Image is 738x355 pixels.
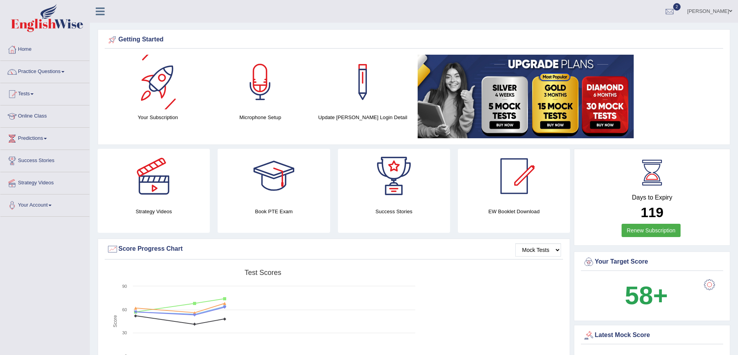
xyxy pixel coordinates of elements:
[583,330,721,341] div: Latest Mock Score
[418,55,634,138] img: small5.jpg
[641,205,663,220] b: 119
[0,172,89,192] a: Strategy Videos
[218,207,330,216] h4: Book PTE Exam
[315,113,410,121] h4: Update [PERSON_NAME] Login Detail
[111,113,205,121] h4: Your Subscription
[122,330,127,335] text: 30
[245,269,281,277] tspan: Test scores
[0,194,89,214] a: Your Account
[583,194,721,201] h4: Days to Expiry
[458,207,570,216] h4: EW Booklet Download
[213,113,307,121] h4: Microphone Setup
[113,315,118,328] tspan: Score
[0,61,89,80] a: Practice Questions
[625,281,668,310] b: 58+
[338,207,450,216] h4: Success Stories
[98,207,210,216] h4: Strategy Videos
[0,105,89,125] a: Online Class
[107,243,561,255] div: Score Progress Chart
[622,224,681,237] a: Renew Subscription
[0,83,89,103] a: Tests
[0,128,89,147] a: Predictions
[122,284,127,289] text: 90
[673,3,681,11] span: 2
[0,39,89,58] a: Home
[107,34,721,46] div: Getting Started
[122,307,127,312] text: 60
[583,256,721,268] div: Your Target Score
[0,150,89,169] a: Success Stories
